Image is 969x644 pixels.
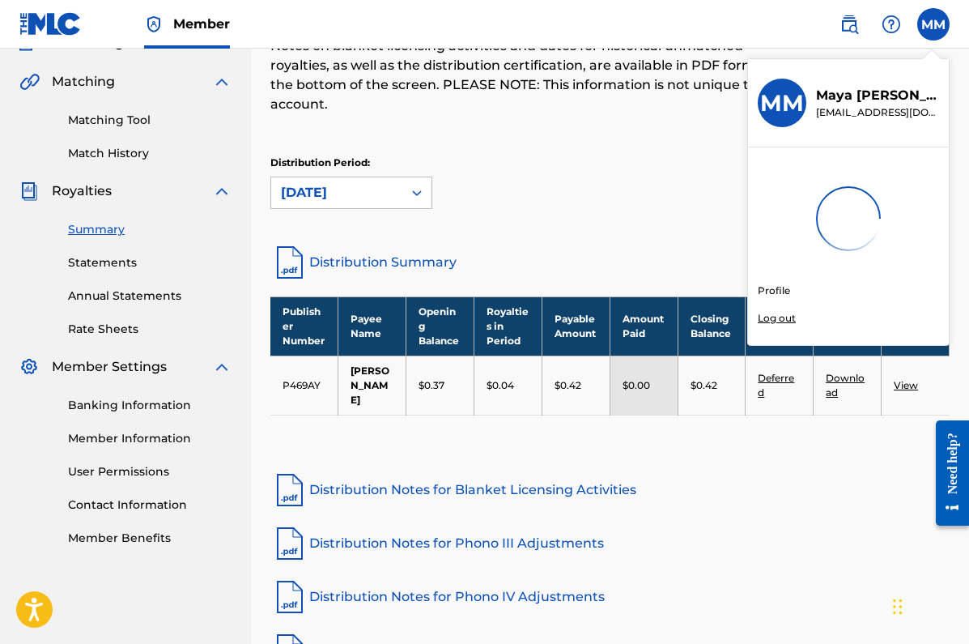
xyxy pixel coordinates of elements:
img: expand [212,357,232,377]
a: User Permissions [68,463,232,480]
img: pdf [270,471,309,510]
h3: MM [760,89,804,117]
a: Summary [68,221,232,238]
p: Distribution Period: [270,156,432,170]
th: Payee Name [338,296,406,356]
img: pdf [270,578,309,616]
a: Profile [758,284,790,298]
p: $0.00 [623,378,650,393]
a: Contact Information [68,497,232,514]
th: Opening Balance [406,296,474,356]
th: Amount Paid [610,296,678,356]
a: Banking Information [68,397,232,414]
a: Rate Sheets [68,321,232,338]
img: distribution-summary-pdf [270,243,309,282]
img: expand [212,72,232,92]
th: Publisher Number [270,296,338,356]
td: [PERSON_NAME] [338,356,406,415]
img: Member Settings [19,357,39,377]
a: Deferred [758,372,794,399]
img: Top Rightsholder [144,15,164,34]
p: $0.37 [419,378,444,393]
a: Member Information [68,430,232,447]
img: pdf [270,524,309,563]
a: Matching Tool [68,112,232,129]
div: User Menu [917,8,950,41]
th: Payment Status [746,296,814,356]
p: Maya Mendez [816,86,939,105]
img: preloader [816,186,881,251]
a: Distribution Notes for Phono III Adjustments [270,524,950,563]
iframe: Resource Center [924,404,969,543]
a: Distribution Summary [270,243,950,282]
span: MM [921,15,946,35]
a: Download [826,372,865,399]
a: Member Benefits [68,530,232,547]
div: [DATE] [281,183,393,203]
a: Match History [68,145,232,162]
p: $0.42 [555,378,581,393]
span: Member [173,15,230,33]
p: Notes on blanket licensing activities and dates for historical unmatched royalties, as well as th... [270,36,793,114]
img: help [882,15,901,34]
a: View [894,379,918,391]
a: Public Search [833,8,865,41]
th: Closing Balance [678,296,746,356]
iframe: Chat Widget [888,566,969,644]
td: P469AY [270,356,338,415]
span: Royalties [52,181,112,201]
span: Matching [52,72,115,92]
p: studio@anthonyvo.com [816,105,939,120]
img: MLC Logo [19,12,82,36]
span: Member Settings [52,357,167,377]
img: Royalties [19,181,39,201]
div: Drag [893,582,903,631]
div: Help [875,8,907,41]
img: search [839,15,859,34]
img: Matching [19,72,40,92]
a: Distribution Notes for Blanket Licensing Activities [270,471,950,510]
a: Annual Statements [68,288,232,305]
p: Log out [758,311,796,326]
img: expand [212,181,232,201]
p: $0.42 [691,378,717,393]
a: Statements [68,254,232,271]
th: Royalties in Period [474,296,542,356]
a: Distribution Notes for Phono IV Adjustments [270,578,950,616]
p: $0.04 [487,378,514,393]
th: Payable Amount [542,296,610,356]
